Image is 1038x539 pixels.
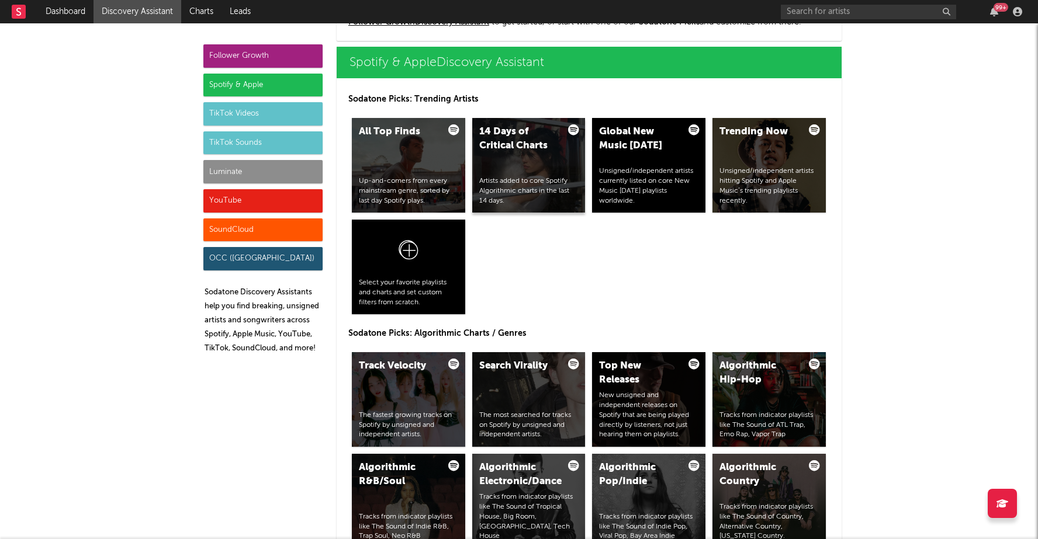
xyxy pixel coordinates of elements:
[359,176,458,206] div: Up-and-comers from every mainstream genre, sorted by last day Spotify plays.
[205,286,323,356] p: Sodatone Discovery Assistants help you find breaking, unsigned artists and songwriters across Spo...
[639,18,700,26] span: Sodatone Picks
[352,352,465,447] a: Track VelocityThe fastest growing tracks on Spotify by unsigned and independent artists.
[599,391,698,440] div: New unsigned and independent releases on Spotify that are being played directly by listeners, not...
[337,47,842,78] a: Spotify & AppleDiscovery Assistant
[719,461,799,489] div: Algorithmic Country
[712,352,826,447] a: Algorithmic Hip-HopTracks from indicator playlists like The Sound of ATL Trap, Emo Rap, Vapor Trap
[359,359,438,373] div: Track Velocity
[348,326,830,340] p: Sodatone Picks: Algorithmic Charts / Genres
[359,278,458,307] div: Select your favorite playlists and charts and set custom filters from scratch.
[359,125,438,139] div: All Top Finds
[203,102,323,126] div: TikTok Videos
[203,218,323,242] div: SoundCloud
[479,125,559,153] div: 14 Days of Critical Charts
[599,166,698,206] div: Unsigned/independent artists currently listed on core New Music [DATE] playlists worldwide.
[203,74,323,97] div: Spotify & Apple
[348,18,489,26] a: Follower GrowthDiscovery Assistant
[203,189,323,213] div: YouTube
[352,220,465,314] a: Select your favorite playlists and charts and set custom filters from scratch.
[203,44,323,68] div: Follower Growth
[479,461,559,489] div: Algorithmic Electronic/Dance
[781,5,956,19] input: Search for artists
[352,118,465,213] a: All Top FindsUp-and-comers from every mainstream genre, sorted by last day Spotify plays.
[719,411,819,440] div: Tracks from indicator playlists like The Sound of ATL Trap, Emo Rap, Vapor Trap
[719,359,799,387] div: Algorithmic Hip-Hop
[719,125,799,139] div: Trending Now
[472,352,586,447] a: Search ViralityThe most searched for tracks on Spotify by unsigned and independent artists.
[479,359,559,373] div: Search Virality
[599,461,679,489] div: Algorithmic Pop/Indie
[592,118,705,213] a: Global New Music [DATE]Unsigned/independent artists currently listed on core New Music [DATE] pla...
[719,166,819,206] div: Unsigned/independent artists hitting Spotify and Apple Music’s trending playlists recently.
[203,160,323,183] div: Luminate
[712,118,826,213] a: Trending NowUnsigned/independent artists hitting Spotify and Apple Music’s trending playlists rec...
[479,411,579,440] div: The most searched for tracks on Spotify by unsigned and independent artists.
[592,352,705,447] a: Top New ReleasesNew unsigned and independent releases on Spotify that are being played directly b...
[599,359,679,387] div: Top New Releases
[990,7,998,16] button: 99+
[472,118,586,213] a: 14 Days of Critical ChartsArtists added to core Spotify Algorithmic charts in the last 14 days.
[348,92,830,106] p: Sodatone Picks: Trending Artists
[479,176,579,206] div: Artists added to core Spotify Algorithmic charts in the last 14 days.
[359,411,458,440] div: The fastest growing tracks on Spotify by unsigned and independent artists.
[599,125,679,153] div: Global New Music [DATE]
[359,461,438,489] div: Algorithmic R&B/Soul
[994,3,1008,12] div: 99 +
[203,131,323,155] div: TikTok Sounds
[203,247,323,270] div: OCC ([GEOGRAPHIC_DATA])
